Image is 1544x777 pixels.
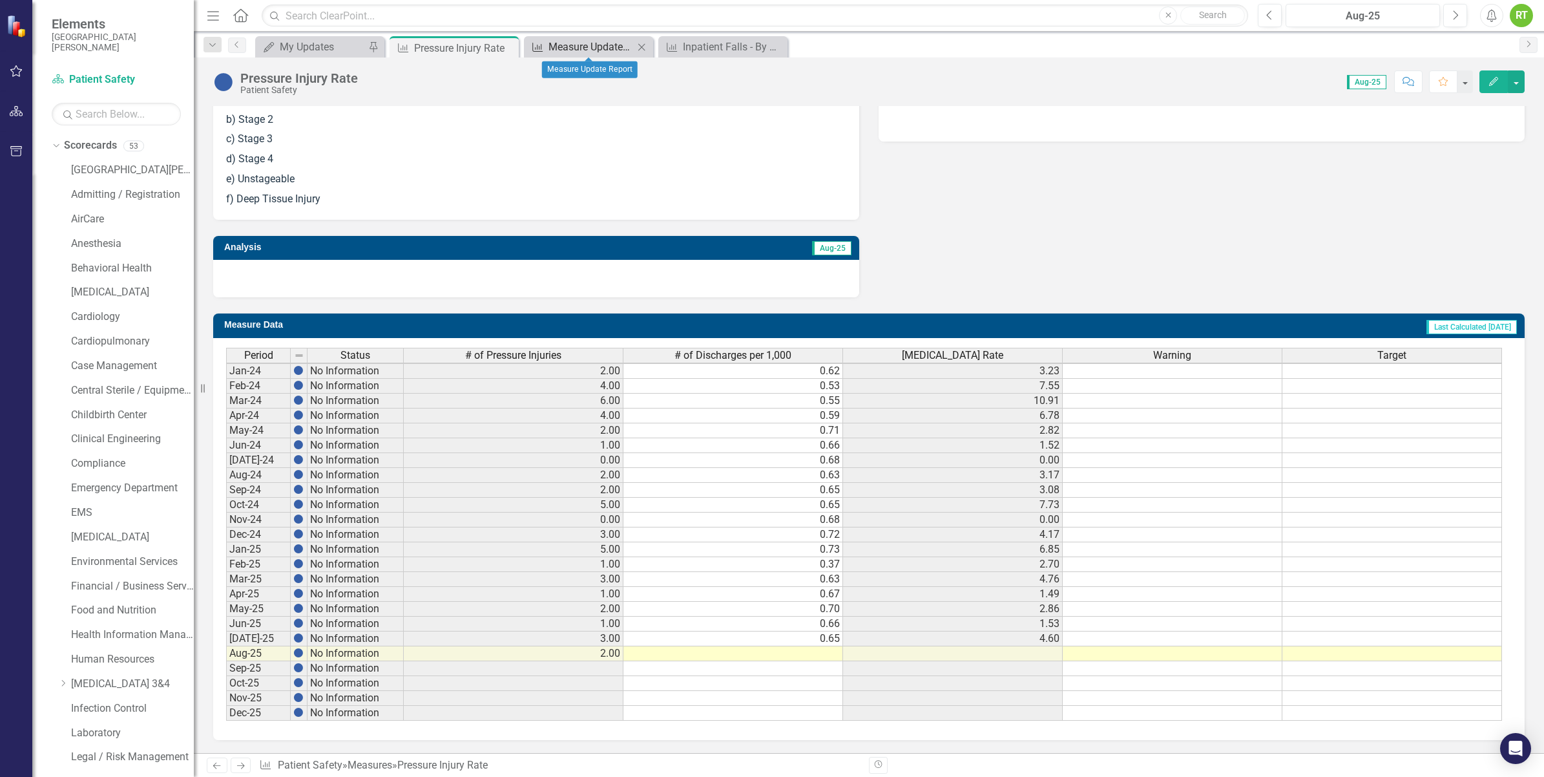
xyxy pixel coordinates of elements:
[308,646,404,661] td: No Information
[404,527,623,542] td: 3.00
[308,572,404,587] td: No Information
[404,379,623,394] td: 4.00
[414,40,516,56] div: Pressure Injury Rate
[226,149,846,169] p: d) Stage 4
[308,602,404,617] td: No Information
[623,602,843,617] td: 0.70
[623,394,843,409] td: 0.55
[226,394,291,409] td: Mar-24
[843,394,1063,409] td: 10.91
[293,484,304,495] img: BgCOk07PiH71IgAAAABJRU5ErkJggg==
[404,617,623,632] td: 1.00
[623,379,843,394] td: 0.53
[226,483,291,498] td: Sep-24
[623,572,843,587] td: 0.63
[1510,4,1533,27] button: RT
[308,394,404,409] td: No Information
[308,557,404,572] td: No Information
[293,648,304,658] img: BgCOk07PiH71IgAAAABJRU5ErkJggg==
[71,603,194,618] a: Food and Nutrition
[71,456,194,471] a: Compliance
[308,587,404,602] td: No Information
[258,39,365,55] a: My Updates
[623,513,843,527] td: 0.68
[843,363,1063,379] td: 3.23
[843,409,1063,423] td: 6.78
[226,661,291,676] td: Sep-25
[226,513,291,527] td: Nov-24
[623,587,843,602] td: 0.67
[226,676,291,691] td: Oct-25
[71,359,194,374] a: Case Management
[293,692,304,703] img: BgCOk07PiH71IgAAAABJRU5ErkJggg==
[404,602,623,617] td: 2.00
[226,379,291,394] td: Feb-24
[404,438,623,453] td: 1.00
[293,529,304,539] img: BgCOk07PiH71IgAAAABJRU5ErkJggg==
[226,438,291,453] td: Jun-24
[71,530,194,545] a: [MEDICAL_DATA]
[843,453,1063,468] td: 0.00
[843,572,1063,587] td: 4.76
[224,242,525,252] h3: Analysis
[308,706,404,721] td: No Information
[843,632,1063,646] td: 4.60
[293,707,304,718] img: BgCOk07PiH71IgAAAABJRU5ErkJggg==
[293,663,304,673] img: BgCOk07PiH71IgAAAABJRU5ErkJggg==
[262,5,1248,27] input: Search ClearPoint...
[308,676,404,691] td: No Information
[226,498,291,513] td: Oct-24
[226,110,846,130] p: b) Stage 2
[226,129,846,149] p: c) Stage 3
[623,632,843,646] td: 0.65
[224,320,730,330] h3: Measure Data
[683,39,784,55] div: Inpatient Falls - By Department
[662,39,784,55] a: Inpatient Falls - By Department
[71,652,194,667] a: Human Resources
[71,163,194,178] a: [GEOGRAPHIC_DATA][PERSON_NAME]
[293,380,304,390] img: BgCOk07PiH71IgAAAABJRU5ErkJggg==
[623,409,843,423] td: 0.59
[404,646,623,661] td: 2.00
[404,453,623,468] td: 0.00
[123,140,144,151] div: 53
[404,468,623,483] td: 2.00
[623,363,843,379] td: 0.62
[623,557,843,572] td: 0.37
[294,350,304,361] img: 8DAGhfEEPCf229AAAAAElFTkSuQmCC
[308,691,404,706] td: No Information
[623,617,843,632] td: 0.66
[52,16,181,32] span: Elements
[843,527,1063,542] td: 4.17
[548,39,634,55] div: Measure Update Report
[623,498,843,513] td: 0.65
[71,334,194,349] a: Cardiopulmonary
[348,759,392,771] a: Measures
[308,542,404,557] td: No Information
[71,187,194,202] a: Admitting / Registration
[404,409,623,423] td: 4.00
[623,423,843,438] td: 0.71
[213,72,234,92] img: No Information
[240,71,358,85] div: Pressure Injury Rate
[293,677,304,688] img: BgCOk07PiH71IgAAAABJRU5ErkJggg==
[226,587,291,602] td: Apr-25
[843,438,1063,453] td: 1.52
[1180,6,1245,25] button: Search
[308,379,404,394] td: No Information
[308,438,404,453] td: No Information
[293,395,304,405] img: BgCOk07PiH71IgAAAABJRU5ErkJggg==
[226,632,291,646] td: [DATE]-25
[843,468,1063,483] td: 3.17
[308,632,404,646] td: No Information
[293,544,304,554] img: BgCOk07PiH71IgAAAABJRU5ErkJggg==
[623,438,843,453] td: 0.66
[308,527,404,542] td: No Information
[293,559,304,569] img: BgCOk07PiH71IgAAAABJRU5ErkJggg==
[71,555,194,569] a: Environmental Services
[404,513,623,527] td: 0.00
[465,350,561,361] span: # of Pressure Injuries
[293,440,304,450] img: BgCOk07PiH71IgAAAABJRU5ErkJggg==
[527,39,634,55] a: Measure Update Report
